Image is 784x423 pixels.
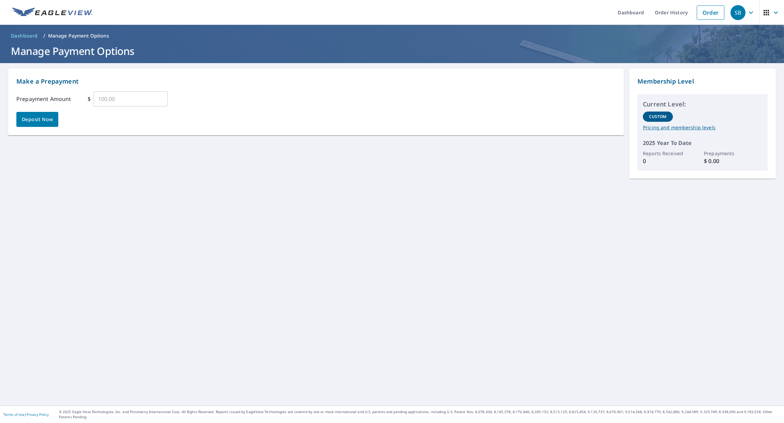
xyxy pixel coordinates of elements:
[730,5,745,20] div: SB
[704,157,762,165] p: $ 0.00
[8,44,776,58] h1: Manage Payment Options
[697,5,724,20] a: Order
[643,139,762,147] p: 2025 Year To Date
[643,157,701,165] p: 0
[48,32,109,39] p: Manage Payment Options
[704,150,762,157] p: Prepayments
[643,125,762,131] a: Pricing and membership levels
[16,77,616,86] p: Make a Prepayment
[93,89,168,108] input: 100.00
[643,100,762,109] p: Current Level:
[43,32,45,40] li: /
[27,412,49,417] a: Privacy Policy
[22,115,53,124] span: Deposit Now
[12,8,93,18] img: EV Logo
[649,114,667,120] p: Custom
[59,409,781,420] p: © 2025 Eagle View Technologies, Inc. and Pictometry International Corp. All Rights Reserved. Repo...
[637,77,768,86] p: Membership Level
[11,32,38,39] span: Dashboard
[88,95,91,103] p: $
[3,412,49,417] p: |
[16,112,58,127] button: Deposit Now
[3,412,25,417] a: Terms of Use
[8,30,41,41] a: Dashboard
[643,150,701,157] p: Reports Received
[8,30,776,41] nav: breadcrumb
[16,95,71,103] p: Prepayment Amount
